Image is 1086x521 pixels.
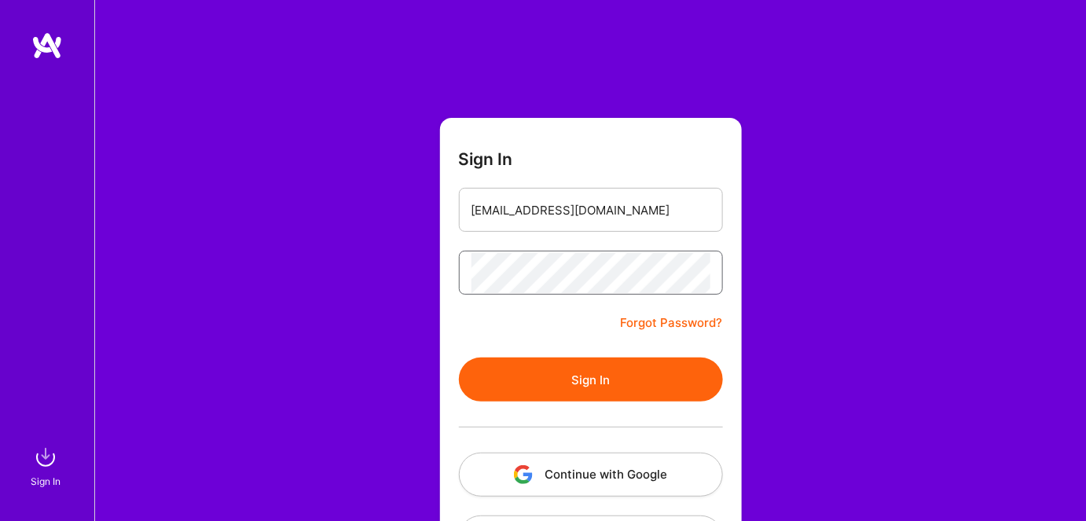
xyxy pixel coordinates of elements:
img: sign in [30,442,61,473]
a: sign inSign In [33,442,61,490]
h3: Sign In [459,149,513,169]
button: Sign In [459,358,723,402]
img: logo [31,31,63,60]
img: icon [514,465,533,484]
input: Email... [471,190,710,230]
a: Forgot Password? [621,314,723,332]
button: Continue with Google [459,453,723,497]
div: Sign In [31,473,61,490]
